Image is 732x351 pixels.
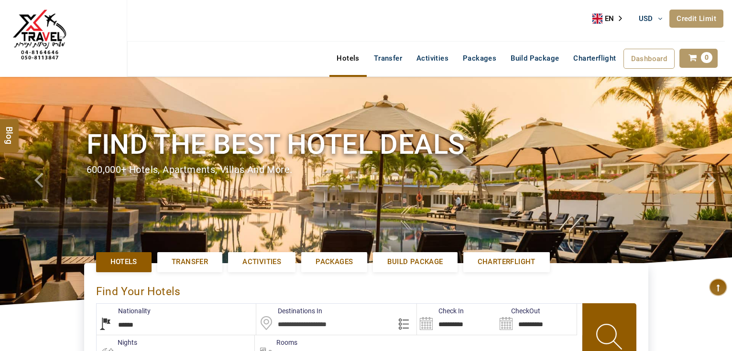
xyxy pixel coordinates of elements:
a: Charterflight [463,252,550,272]
label: CheckOut [497,306,540,316]
span: Build Package [387,257,443,267]
a: Packages [456,49,503,68]
label: Destinations In [256,306,322,316]
div: Language [592,11,629,26]
img: The Royal Line Holidays [7,4,72,69]
a: Hotels [329,49,366,68]
a: 0 [679,49,718,68]
a: EN [592,11,629,26]
h1: Find the best hotel deals [87,127,646,162]
a: Charterflight [566,49,623,68]
input: Search [417,304,497,335]
span: Hotels [110,257,137,267]
span: USD [639,14,653,23]
a: Build Package [503,49,566,68]
aside: Language selected: English [592,11,629,26]
span: Packages [316,257,353,267]
span: Activities [242,257,281,267]
label: nights [96,338,137,347]
label: Nationality [97,306,151,316]
a: Credit Limit [669,10,723,28]
input: Search [497,304,577,335]
a: Transfer [157,252,222,272]
a: Activities [228,252,295,272]
span: Charterflight [573,54,616,63]
label: Rooms [255,338,297,347]
a: Packages [301,252,367,272]
div: Find Your Hotels [96,275,636,303]
span: Transfer [172,257,208,267]
a: Build Package [373,252,457,272]
a: Transfer [367,49,409,68]
span: Charterflight [478,257,535,267]
div: 600,000+ hotels, apartments, villas and more. [87,163,646,177]
span: 0 [701,52,712,63]
span: Dashboard [631,54,667,63]
span: Blog [3,126,16,134]
a: Activities [409,49,456,68]
label: Check In [417,306,464,316]
a: Hotels [96,252,152,272]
